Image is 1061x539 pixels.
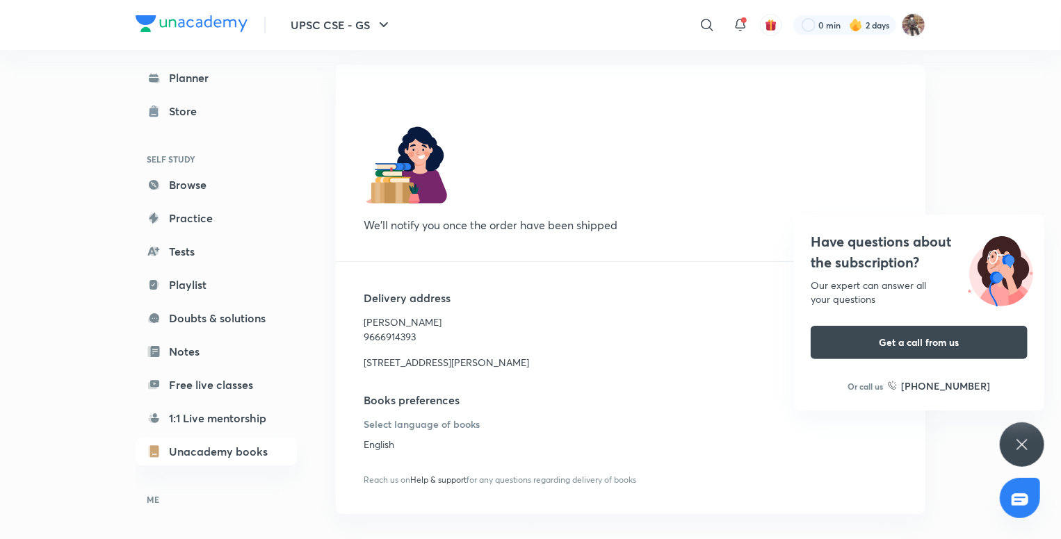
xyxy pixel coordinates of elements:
p: Or call us [848,380,884,392]
a: Company Logo [136,15,248,35]
button: Get a call from us [811,326,1028,359]
a: Store [136,97,297,125]
h5: Delivery address [364,290,898,306]
img: SRINATH MODINI [902,13,925,37]
p: English [364,431,898,451]
a: Notes [136,338,297,365]
img: Company Logo [136,15,248,32]
div: Store [169,103,205,119]
p: [PERSON_NAME] [364,315,898,329]
div: Our expert can answer all your questions [811,279,1028,306]
a: Doubts & solutions [136,304,297,332]
p: 9666914393 [364,329,898,344]
p: Reach us on for any questions regarding delivery of books [364,451,898,486]
a: Unacademy books [136,438,297,465]
h6: [PHONE_NUMBER] [902,379,991,393]
a: Browse [136,171,297,199]
a: Enrollments [136,511,297,539]
img: ttu_illustration_new.svg [957,231,1044,306]
a: Planner [136,64,297,92]
a: Free live classes [136,371,297,399]
a: 1:1 Live mentorship [136,404,297,432]
button: UPSC CSE - GS [282,11,400,39]
a: Tests [136,238,297,265]
button: avatar [760,14,782,36]
h5: Books preferences [364,392,898,417]
img: - [364,120,447,204]
img: streak [849,18,863,32]
h4: Have questions about the subscription? [811,231,1028,273]
span: Help & support [410,474,467,485]
p: [STREET_ADDRESS][PERSON_NAME] [364,355,898,370]
a: [PHONE_NUMBER] [888,379,991,393]
p: Select language of books [364,417,898,431]
img: avatar [765,19,777,31]
h6: SELF STUDY [136,147,297,171]
a: Practice [136,204,297,232]
h6: ME [136,488,297,511]
h5: We’ll notify you once the order have been shipped [364,217,725,233]
a: Playlist [136,271,297,299]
